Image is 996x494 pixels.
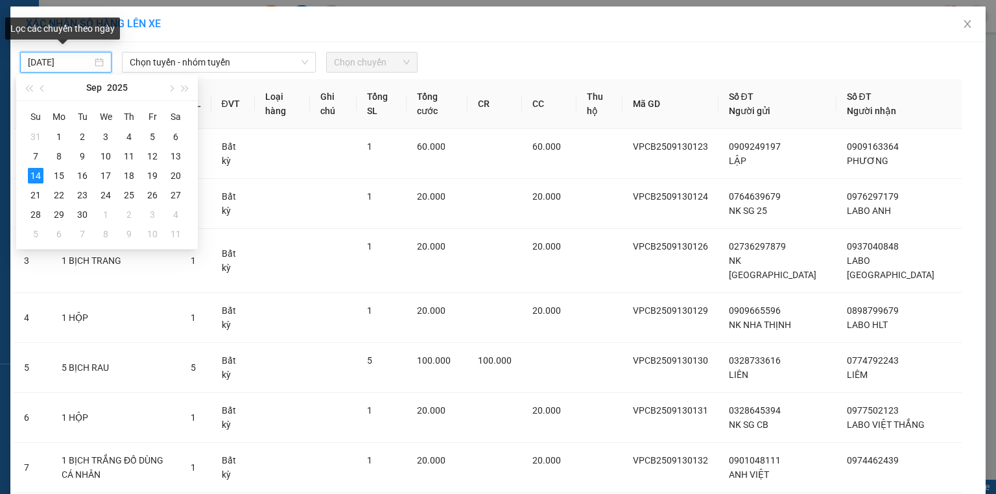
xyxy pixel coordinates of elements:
[532,191,561,202] span: 20.000
[14,129,51,179] td: 1
[24,205,47,224] td: 2025-09-28
[168,148,184,164] div: 13
[145,187,160,203] div: 26
[14,293,51,343] td: 4
[164,205,187,224] td: 2025-10-04
[211,79,255,129] th: ĐVT
[729,355,781,366] span: 0328733616
[532,405,561,416] span: 20.000
[141,147,164,166] td: 2025-09-12
[98,168,113,183] div: 17
[94,166,117,185] td: 2025-09-17
[71,106,94,127] th: Tu
[28,187,43,203] div: 21
[367,355,372,366] span: 5
[47,127,71,147] td: 2025-09-01
[75,226,90,242] div: 7
[51,129,67,145] div: 1
[417,141,445,152] span: 60.000
[334,53,410,72] span: Chọn chuyến
[117,147,141,166] td: 2025-09-11
[51,343,180,393] td: 5 BỊCH RAU
[633,191,708,202] span: VPCB2509130124
[71,166,94,185] td: 2025-09-16
[168,187,184,203] div: 27
[117,127,141,147] td: 2025-09-04
[622,79,718,129] th: Mã GD
[145,226,160,242] div: 10
[5,18,120,40] div: Lọc các chuyến theo ngày
[164,147,187,166] td: 2025-09-13
[94,106,117,127] th: We
[14,343,51,393] td: 5
[729,405,781,416] span: 0328645394
[24,106,47,127] th: Su
[211,129,255,179] td: Bất kỳ
[71,147,94,166] td: 2025-09-09
[28,55,92,69] input: 14/09/2025
[47,147,71,166] td: 2025-09-08
[407,79,468,129] th: Tổng cước
[729,370,748,380] span: LIÊN
[191,312,196,323] span: 1
[532,455,561,465] span: 20.000
[51,207,67,222] div: 29
[145,207,160,222] div: 3
[98,207,113,222] div: 1
[121,207,137,222] div: 2
[211,343,255,393] td: Bất kỳ
[367,405,372,416] span: 1
[191,255,196,266] span: 1
[47,185,71,205] td: 2025-09-22
[847,141,899,152] span: 0909163364
[949,6,986,43] button: Close
[145,168,160,183] div: 19
[191,412,196,423] span: 1
[117,166,141,185] td: 2025-09-18
[847,305,899,316] span: 0898799679
[255,79,310,129] th: Loại hàng
[729,191,781,202] span: 0764639679
[141,166,164,185] td: 2025-09-19
[301,58,309,66] span: down
[28,148,43,164] div: 7
[164,224,187,244] td: 2025-10-11
[51,148,67,164] div: 8
[130,53,308,72] span: Chọn tuyến - nhóm tuyến
[71,205,94,224] td: 2025-09-30
[141,224,164,244] td: 2025-10-10
[417,405,445,416] span: 20.000
[847,255,934,280] span: LABO [GEOGRAPHIC_DATA]
[51,443,180,493] td: 1 BỊCH TRẮNG ĐỒ DÙNG CÁ NHÂN
[24,127,47,147] td: 2025-08-31
[47,224,71,244] td: 2025-10-06
[47,205,71,224] td: 2025-09-29
[168,226,184,242] div: 11
[191,462,196,473] span: 1
[417,305,445,316] span: 20.000
[367,241,372,252] span: 1
[211,393,255,443] td: Bất kỳ
[532,305,561,316] span: 20.000
[847,206,891,216] span: LABO ANH
[729,305,781,316] span: 0909665596
[729,206,767,216] span: NK SG 25
[107,75,128,100] button: 2025
[847,355,899,366] span: 0774792243
[14,79,51,129] th: STT
[417,455,445,465] span: 20.000
[729,241,786,252] span: 02736297879
[24,147,47,166] td: 2025-09-07
[729,419,768,430] span: NK SG CB
[94,185,117,205] td: 2025-09-24
[417,355,451,366] span: 100.000
[633,141,708,152] span: VPCB2509130123
[576,79,622,129] th: Thu hộ
[532,141,561,152] span: 60.000
[75,207,90,222] div: 30
[847,405,899,416] span: 0977502123
[164,127,187,147] td: 2025-09-06
[28,168,43,183] div: 14
[847,106,896,116] span: Người nhận
[51,226,67,242] div: 6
